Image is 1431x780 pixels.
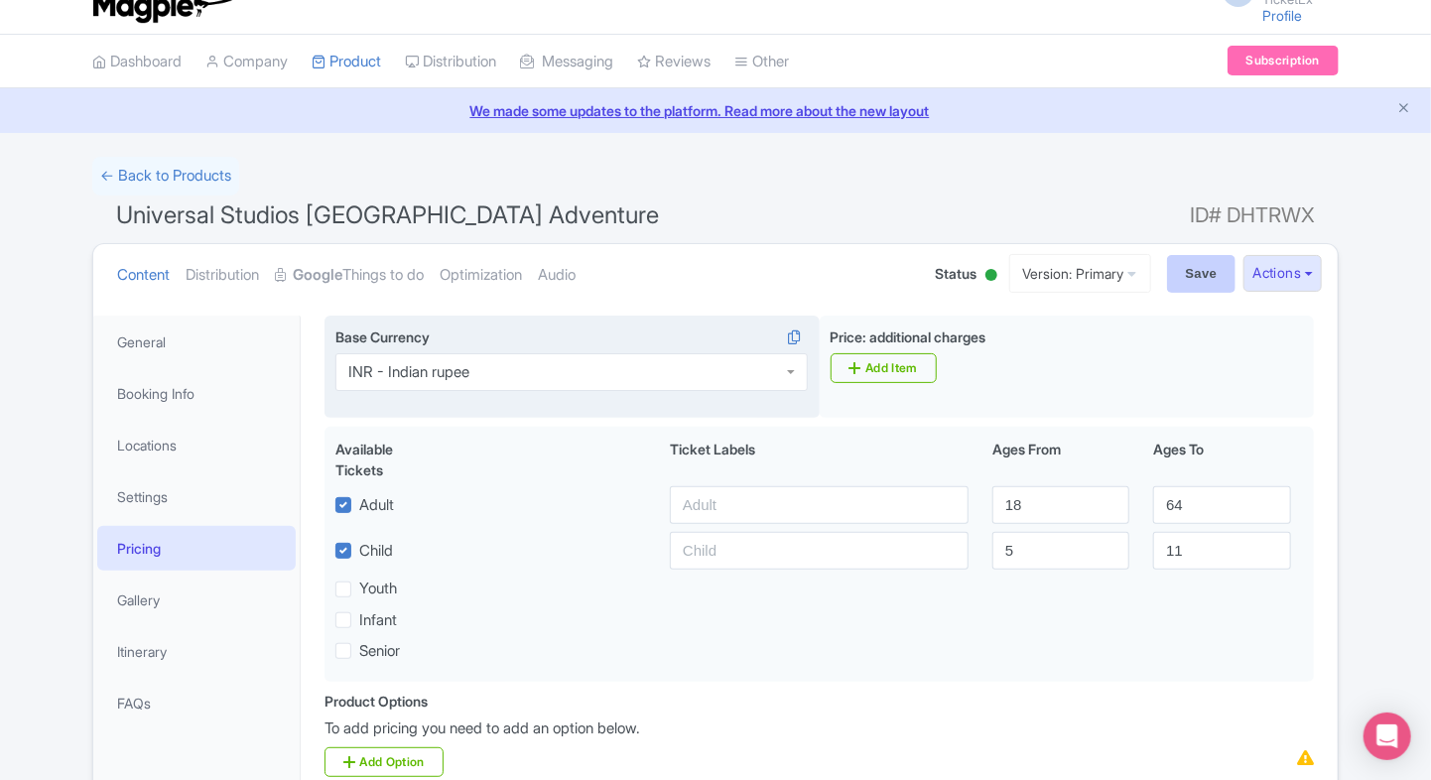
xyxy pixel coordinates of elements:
a: FAQs [97,681,296,725]
a: Dashboard [92,35,182,89]
div: Available Tickets [335,439,443,480]
label: Child [359,540,393,563]
a: Itinerary [97,629,296,674]
a: Company [205,35,288,89]
label: Senior [359,640,400,663]
input: Adult [670,486,969,524]
a: Distribution [186,244,259,307]
div: Product Options [325,691,428,712]
div: INR - Indian rupee [348,363,469,381]
input: Save [1167,255,1236,293]
a: Pricing [97,526,296,571]
span: Base Currency [335,328,430,345]
span: ID# DHTRWX [1190,195,1315,235]
span: Universal Studios [GEOGRAPHIC_DATA] Adventure [116,200,659,229]
a: Locations [97,423,296,467]
a: Settings [97,474,296,519]
p: To add pricing you need to add an option below. [325,717,1314,740]
div: Ages To [1141,439,1302,480]
a: Booking Info [97,371,296,416]
a: Add Option [325,747,444,777]
a: Product [312,35,381,89]
a: Other [734,35,789,89]
div: Ticket Labels [658,439,980,480]
a: General [97,320,296,364]
a: Messaging [520,35,613,89]
strong: Google [293,264,342,287]
a: Reviews [637,35,711,89]
div: Open Intercom Messenger [1364,713,1411,760]
label: Youth [359,578,397,600]
span: Status [936,263,977,284]
a: Optimization [440,244,522,307]
a: Gallery [97,578,296,622]
a: Subscription [1228,46,1339,75]
label: Adult [359,494,394,517]
button: Close announcement [1396,98,1411,121]
a: We made some updates to the platform. Read more about the new layout [12,100,1419,121]
a: GoogleThings to do [275,244,424,307]
button: Actions [1243,255,1322,292]
a: Version: Primary [1009,254,1151,293]
a: Audio [538,244,576,307]
label: Infant [359,609,397,632]
div: Ages From [980,439,1141,480]
label: Price: additional charges [831,326,986,347]
a: ← Back to Products [92,157,239,195]
a: Profile [1262,7,1302,24]
div: Active [981,261,1001,292]
input: Child [670,532,969,570]
a: Distribution [405,35,496,89]
a: Add Item [831,353,937,383]
a: Content [117,244,170,307]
